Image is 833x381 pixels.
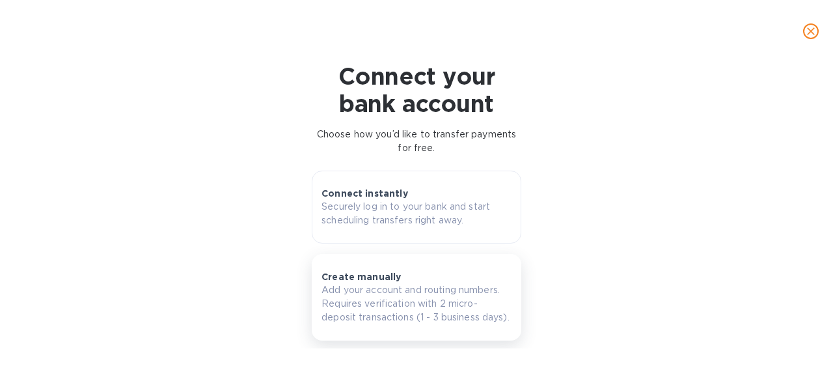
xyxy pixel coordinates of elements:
[312,254,521,341] button: Create manuallyAdd your account and routing numbers. Requires verification with 2 micro-deposit t...
[321,270,401,283] p: Create manually
[312,171,521,244] button: Connect instantlySecurely log in to your bank and start scheduling transfers right away.
[321,200,512,227] p: Securely log in to your bank and start scheduling transfers right away.
[321,187,408,200] p: Connect instantly
[312,128,521,155] p: Choose how you’d like to transfer payments for free.
[321,283,512,324] p: Add your account and routing numbers. Requires verification with 2 micro-deposit transactions (1 ...
[795,16,826,47] button: close
[312,63,521,117] h1: Connect your bank account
